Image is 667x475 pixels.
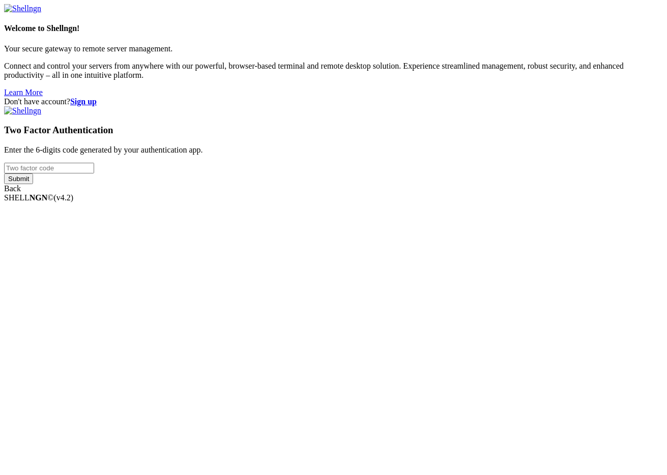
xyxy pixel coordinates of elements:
[4,44,663,53] p: Your secure gateway to remote server management.
[4,88,43,97] a: Learn More
[4,193,73,202] span: SHELL ©
[54,193,74,202] span: 4.2.0
[4,4,41,13] img: Shellngn
[70,97,97,106] a: Sign up
[4,125,663,136] h3: Two Factor Authentication
[4,97,663,106] div: Don't have account?
[4,24,663,33] h4: Welcome to Shellngn!
[30,193,48,202] b: NGN
[4,173,33,184] input: Submit
[4,106,41,115] img: Shellngn
[4,62,663,80] p: Connect and control your servers from anywhere with our powerful, browser-based terminal and remo...
[4,184,21,193] a: Back
[4,163,94,173] input: Two factor code
[4,145,663,155] p: Enter the 6-digits code generated by your authentication app.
